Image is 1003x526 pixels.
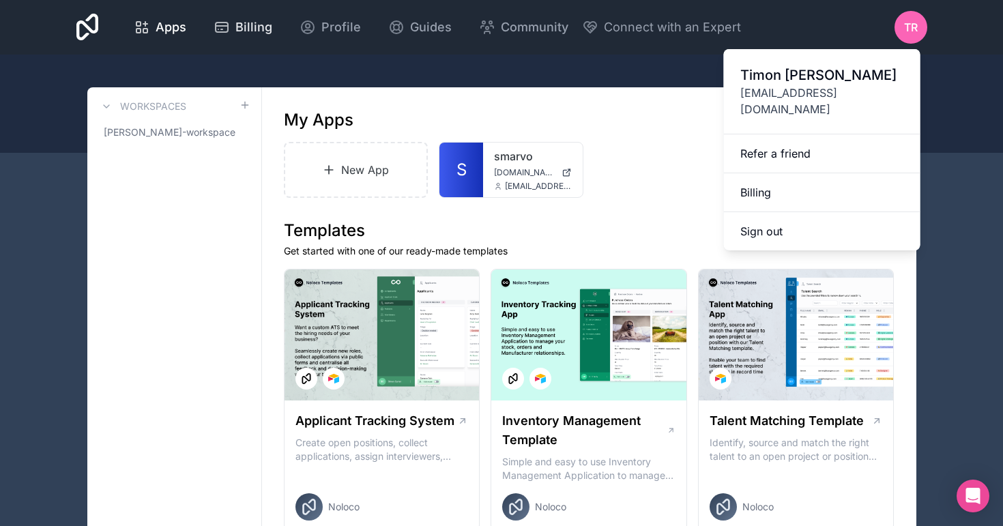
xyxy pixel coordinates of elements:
a: Refer a friend [724,134,920,173]
span: Timon [PERSON_NAME] [740,65,904,85]
span: Guides [410,18,452,37]
img: Airtable Logo [715,373,726,384]
h1: Talent Matching Template [710,411,864,430]
a: Profile [289,12,372,42]
span: [EMAIL_ADDRESS][DOMAIN_NAME] [505,181,572,192]
a: Billing [724,173,920,212]
span: Billing [235,18,272,37]
span: TR [904,19,918,35]
span: [PERSON_NAME]-workspace [104,126,235,139]
a: [PERSON_NAME]-workspace [98,120,250,145]
span: Profile [321,18,361,37]
h1: Templates [284,220,895,242]
span: Connect with an Expert [604,18,741,37]
p: Identify, source and match the right talent to an open project or position with our Talent Matchi... [710,436,883,463]
a: Guides [377,12,463,42]
h3: Workspaces [120,100,186,113]
h1: My Apps [284,109,353,131]
p: Get started with one of our ready-made templates [284,244,895,258]
button: Sign out [724,212,920,250]
h1: Inventory Management Template [502,411,666,450]
h1: Applicant Tracking System [295,411,454,430]
img: Airtable Logo [535,373,546,384]
span: Community [501,18,568,37]
span: [DOMAIN_NAME] [494,167,556,178]
a: New App [284,142,428,198]
a: Community [468,12,579,42]
a: smarvo [494,148,572,164]
span: [EMAIL_ADDRESS][DOMAIN_NAME] [740,85,904,117]
a: [DOMAIN_NAME] [494,167,572,178]
span: S [456,159,467,181]
div: Open Intercom Messenger [957,480,989,512]
p: Create open positions, collect applications, assign interviewers, centralise candidate feedback a... [295,436,469,463]
a: S [439,143,483,197]
img: Airtable Logo [328,373,339,384]
span: Noloco [742,500,774,514]
span: Apps [156,18,186,37]
span: Noloco [535,500,566,514]
a: Billing [203,12,283,42]
a: Apps [123,12,197,42]
button: Connect with an Expert [582,18,741,37]
a: Workspaces [98,98,186,115]
span: Noloco [328,500,360,514]
p: Simple and easy to use Inventory Management Application to manage your stock, orders and Manufact... [502,455,675,482]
